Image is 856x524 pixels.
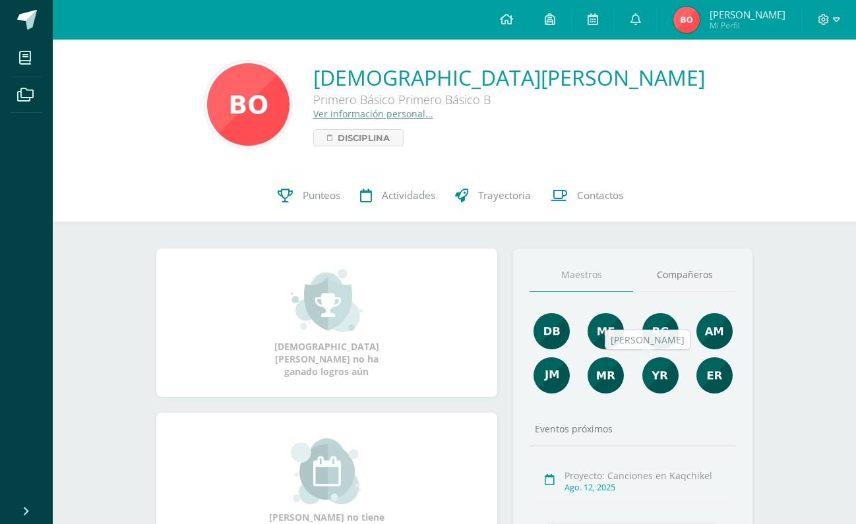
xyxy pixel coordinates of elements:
[696,357,733,393] img: 6ee8f939e44d4507d8a11da0a8fde545.png
[710,8,785,21] span: [PERSON_NAME]
[534,357,570,393] img: d63573055912b670afbd603c8ed2a4ef.png
[313,107,433,120] a: Ver información personal...
[588,313,624,349] img: 65453557fab290cae8854fbf14c7a1d7.png
[445,169,541,222] a: Trayectoria
[313,63,705,92] a: [DEMOGRAPHIC_DATA][PERSON_NAME]
[588,357,624,393] img: de7dd2f323d4d3ceecd6bfa9930379e0.png
[710,20,785,31] span: Mi Perfil
[291,438,363,504] img: event_small.png
[260,268,392,378] div: [DEMOGRAPHIC_DATA][PERSON_NAME] no ha ganado logros aún
[303,189,340,202] span: Punteos
[530,422,736,435] div: Eventos próximos
[268,169,350,222] a: Punteos
[313,92,705,107] div: Primero Básico Primero Básico B
[611,334,685,347] div: [PERSON_NAME]
[350,169,445,222] a: Actividades
[338,130,390,146] span: Disciplina
[633,258,737,292] a: Compañeros
[530,258,633,292] a: Maestros
[291,268,363,334] img: achievement_small.png
[478,189,531,202] span: Trayectoria
[577,189,623,202] span: Contactos
[565,482,731,493] div: Ago. 12, 2025
[382,189,435,202] span: Actividades
[696,313,733,349] img: b7c5ef9c2366ee6e8e33a2b1ce8f818e.png
[565,469,731,482] div: Proyecto: Canciones en Kaqchikel
[207,63,290,146] img: f754370a727c9139c61f7b5198cad04c.png
[642,357,679,393] img: a8d6c63c82814f34eb5d371db32433ce.png
[313,129,404,146] a: Disciplina
[673,7,700,33] img: cc8c22bf0e32dfe44224dbbfefa5ecc7.png
[541,169,633,222] a: Contactos
[534,313,570,349] img: 92e8b7530cfa383477e969a429d96048.png
[642,313,679,349] img: c8ce501b50aba4663d5e9c1ec6345694.png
